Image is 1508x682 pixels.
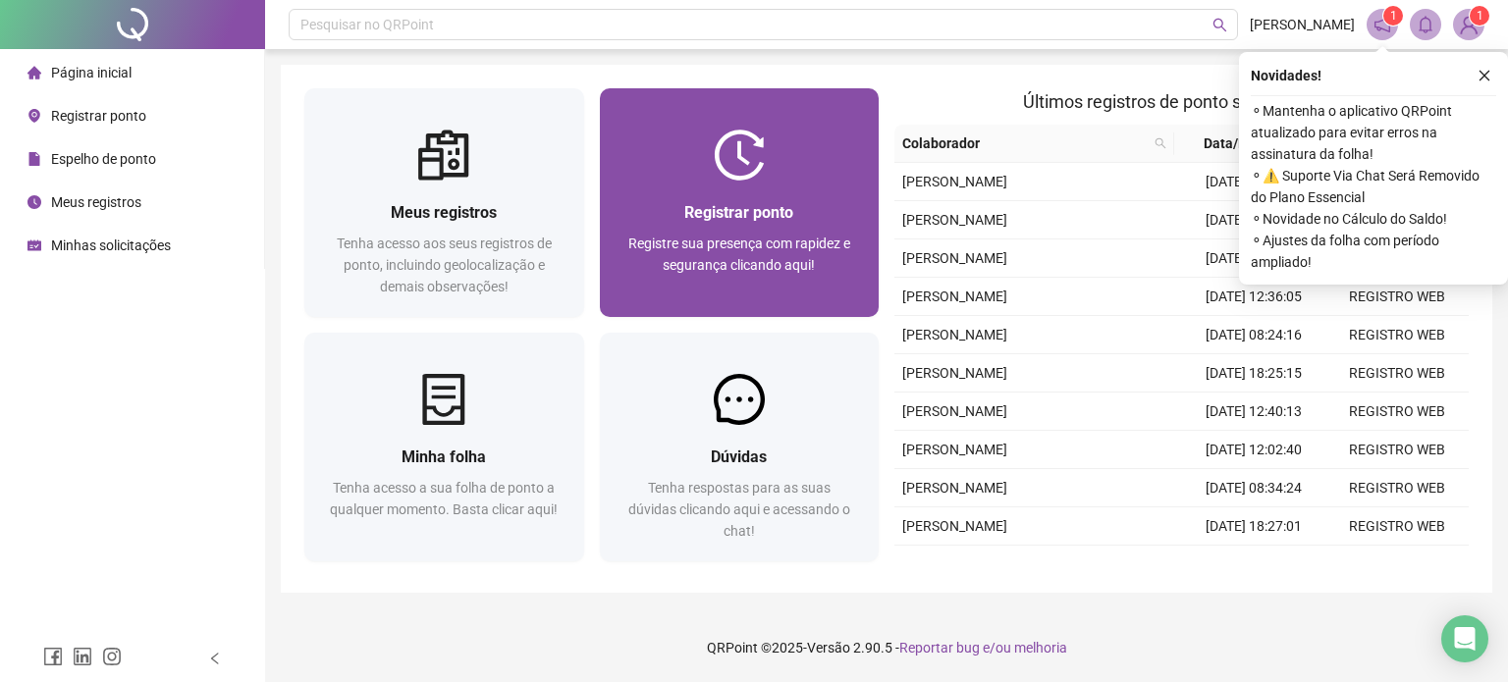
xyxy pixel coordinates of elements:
[600,333,880,561] a: DúvidasTenha respostas para as suas dúvidas clicando aqui e acessando o chat!
[1325,546,1469,584] td: REGISTRO WEB
[391,203,497,222] span: Meus registros
[337,236,552,294] span: Tenha acesso aos seus registros de ponto, incluindo geolocalização e demais observações!
[1182,201,1325,239] td: [DATE] 19:49:02
[1251,230,1496,273] span: ⚬ Ajustes da folha com período ampliado!
[807,640,850,656] span: Versão
[628,480,850,539] span: Tenha respostas para as suas dúvidas clicando aqui e acessando o chat!
[1454,10,1483,39] img: 93266
[902,327,1007,342] span: [PERSON_NAME]
[51,194,141,210] span: Meus registros
[1023,91,1340,112] span: Últimos registros de ponto sincronizados
[1182,278,1325,316] td: [DATE] 12:36:05
[73,647,92,666] span: linkedin
[1182,469,1325,507] td: [DATE] 08:34:24
[902,132,1147,154] span: Colaborador
[1182,316,1325,354] td: [DATE] 08:24:16
[902,289,1007,304] span: [PERSON_NAME]
[51,151,156,167] span: Espelho de ponto
[1325,469,1469,507] td: REGISTRO WEB
[51,65,132,80] span: Página inicial
[1251,100,1496,165] span: ⚬ Mantenha o aplicativo QRPoint atualizado para evitar erros na assinatura da folha!
[600,88,880,317] a: Registrar pontoRegistre sua presença com rapidez e segurança clicando aqui!
[1477,9,1483,23] span: 1
[27,109,41,123] span: environment
[1478,69,1491,82] span: close
[304,333,584,561] a: Minha folhaTenha acesso a sua folha de ponto a qualquer momento. Basta clicar aqui!
[902,442,1007,457] span: [PERSON_NAME]
[1383,6,1403,26] sup: 1
[1182,132,1290,154] span: Data/Hora
[1182,163,1325,201] td: [DATE] 08:10:27
[1417,16,1434,33] span: bell
[902,250,1007,266] span: [PERSON_NAME]
[684,203,793,222] span: Registrar ponto
[899,640,1067,656] span: Reportar bug e/ou melhoria
[1151,129,1170,158] span: search
[102,647,122,666] span: instagram
[1182,239,1325,278] td: [DATE] 13:36:54
[51,108,146,124] span: Registrar ponto
[711,447,767,466] span: Dúvidas
[902,212,1007,228] span: [PERSON_NAME]
[1174,125,1314,163] th: Data/Hora
[1155,137,1166,149] span: search
[304,88,584,317] a: Meus registrosTenha acesso aos seus registros de ponto, incluindo geolocalização e demais observa...
[402,447,486,466] span: Minha folha
[902,518,1007,534] span: [PERSON_NAME]
[1441,615,1488,662] div: Open Intercom Messenger
[330,480,558,517] span: Tenha acesso a sua folha de ponto a qualquer momento. Basta clicar aqui!
[208,652,222,665] span: left
[1325,316,1469,354] td: REGISTRO WEB
[1325,431,1469,469] td: REGISTRO WEB
[1325,278,1469,316] td: REGISTRO WEB
[1182,393,1325,431] td: [DATE] 12:40:13
[1390,9,1397,23] span: 1
[265,613,1508,682] footer: QRPoint © 2025 - 2.90.5 -
[27,195,41,209] span: clock-circle
[902,403,1007,419] span: [PERSON_NAME]
[1182,546,1325,584] td: [DATE] 12:50:14
[1470,6,1489,26] sup: Atualize o seu contato no menu Meus Dados
[1182,431,1325,469] td: [DATE] 12:02:40
[1250,14,1355,35] span: [PERSON_NAME]
[27,238,41,252] span: schedule
[51,237,171,253] span: Minhas solicitações
[1182,507,1325,546] td: [DATE] 18:27:01
[1325,393,1469,431] td: REGISTRO WEB
[1182,354,1325,393] td: [DATE] 18:25:15
[902,174,1007,189] span: [PERSON_NAME]
[1373,16,1391,33] span: notification
[1325,354,1469,393] td: REGISTRO WEB
[1212,18,1227,32] span: search
[902,480,1007,496] span: [PERSON_NAME]
[1251,65,1321,86] span: Novidades !
[1251,165,1496,208] span: ⚬ ⚠️ Suporte Via Chat Será Removido do Plano Essencial
[27,66,41,79] span: home
[1251,208,1496,230] span: ⚬ Novidade no Cálculo do Saldo!
[27,152,41,166] span: file
[902,365,1007,381] span: [PERSON_NAME]
[43,647,63,666] span: facebook
[1325,507,1469,546] td: REGISTRO WEB
[628,236,850,273] span: Registre sua presença com rapidez e segurança clicando aqui!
